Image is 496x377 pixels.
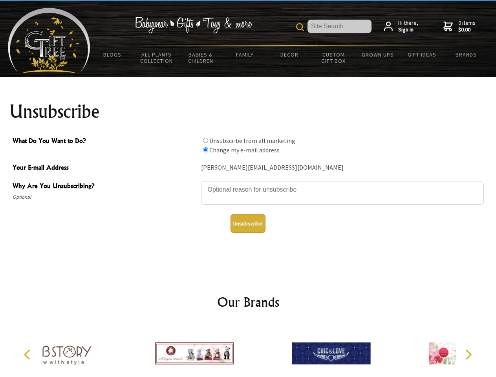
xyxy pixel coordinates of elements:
a: All Plants Collection [135,46,179,69]
label: Change my e-mail address [209,146,280,154]
button: Previous [20,346,37,363]
a: 0 items$0.00 [443,20,476,33]
a: Decor [267,46,311,63]
img: Babywear - Gifts - Toys & more [134,17,252,33]
input: What Do You Want to Do? [203,147,208,152]
div: [PERSON_NAME][EMAIL_ADDRESS][DOMAIN_NAME] [201,162,484,174]
span: Why Are You Unsubscribing? [13,181,197,192]
a: BLOGS [90,46,135,63]
a: Custom Gift Box [311,46,356,69]
a: Family [223,46,267,63]
input: Site Search [307,20,372,33]
a: Grown Ups [355,46,400,63]
a: Gift Ideas [400,46,444,63]
span: Your E-mail Address [13,163,197,174]
span: What Do You Want to Do? [13,136,197,147]
span: 0 items [458,19,476,33]
a: Babies & Children [179,46,223,69]
span: Hi there, [398,20,418,33]
img: product search [296,23,304,31]
button: Next [459,346,477,363]
a: Hi there,Sign in [384,20,418,33]
strong: Sign in [398,26,418,33]
label: Unsubscribe from all marketing [209,137,295,145]
h2: Our Brands [16,293,481,311]
a: Brands [444,46,489,63]
textarea: Why Are You Unsubscribing? [201,181,484,205]
input: What Do You Want to Do? [203,138,208,143]
h1: Unsubscribe [9,102,487,121]
button: Unsubscribe [231,214,265,233]
strong: $0.00 [458,26,476,33]
img: Babyware - Gifts - Toys and more... [8,8,90,73]
span: Optional [13,192,197,202]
